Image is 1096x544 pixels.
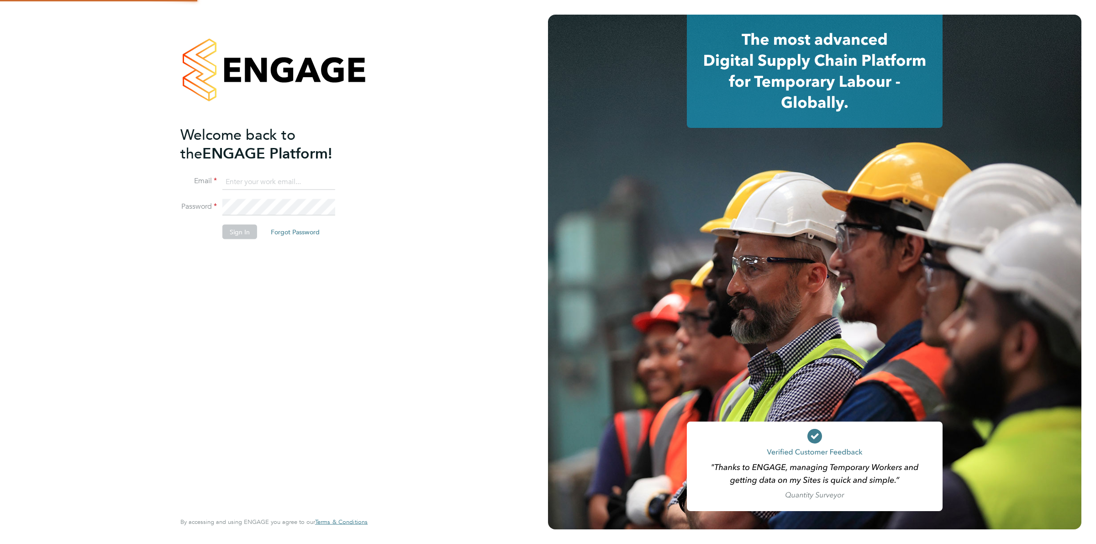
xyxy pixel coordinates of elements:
a: Terms & Conditions [315,518,368,526]
button: Forgot Password [263,225,327,239]
h2: ENGAGE Platform! [180,125,358,163]
label: Email [180,176,217,186]
button: Sign In [222,225,257,239]
span: Welcome back to the [180,126,295,162]
label: Password [180,202,217,211]
span: Terms & Conditions [315,518,368,526]
input: Enter your work email... [222,174,335,190]
span: By accessing and using ENGAGE you agree to our [180,518,368,526]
